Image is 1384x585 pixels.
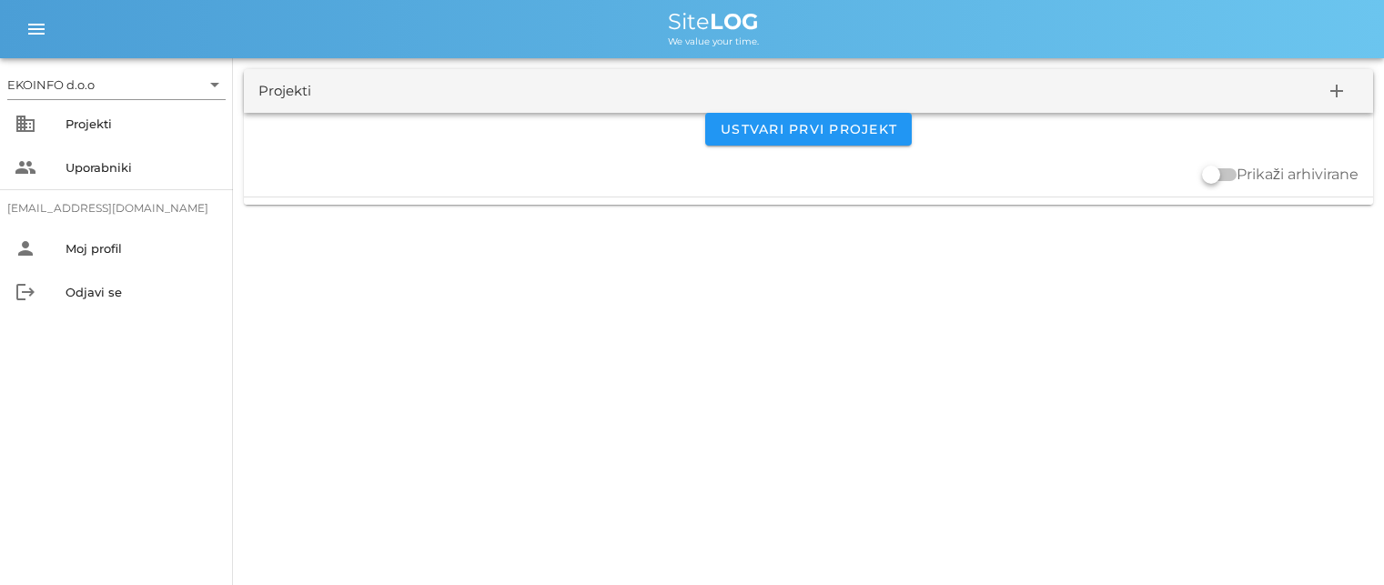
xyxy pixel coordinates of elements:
i: logout [15,281,36,303]
div: EKOINFO d.o.o [7,76,95,93]
div: Uporabniki [66,160,218,175]
div: EKOINFO d.o.o [7,70,226,99]
div: Projekti [258,81,311,102]
div: Moj profil [66,241,218,256]
span: Site [668,8,759,35]
i: business [15,113,36,135]
span: We value your time. [668,35,759,47]
i: arrow_drop_down [204,74,226,96]
label: Prikaži arhivirane [1237,166,1359,184]
i: add [1326,80,1348,102]
i: person [15,237,36,259]
i: menu [25,18,47,40]
button: Ustvari prvi projekt [705,113,912,146]
span: Ustvari prvi projekt [720,121,897,137]
b: LOG [710,8,759,35]
div: Projekti [66,116,218,131]
i: people [15,156,36,178]
div: Odjavi se [66,285,218,299]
